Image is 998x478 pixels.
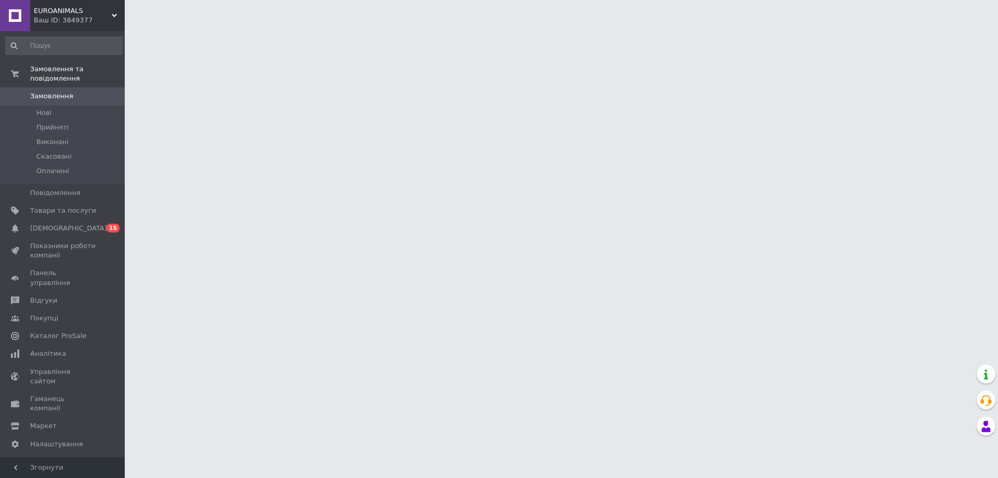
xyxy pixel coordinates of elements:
span: Виконані [36,137,69,147]
span: Панель управління [30,268,96,287]
span: Налаштування [30,440,83,449]
span: 15 [107,224,120,232]
span: Відгуки [30,296,57,305]
span: Замовлення [30,92,73,101]
span: Повідомлення [30,188,81,198]
span: Покупці [30,314,58,323]
span: Скасовані [36,152,72,161]
span: EUROANIMALS [34,6,112,16]
span: Оплачені [36,166,69,176]
span: Показники роботи компанії [30,241,96,260]
span: Управління сайтом [30,367,96,386]
span: Гаманець компанії [30,394,96,413]
span: Прийняті [36,123,69,132]
span: Товари та послуги [30,206,96,215]
span: Замовлення та повідомлення [30,64,125,83]
div: Ваш ID: 3849377 [34,16,125,25]
span: Нові [36,108,51,118]
span: Маркет [30,421,57,431]
span: Аналітика [30,349,66,358]
input: Пошук [5,36,123,55]
span: [DEMOGRAPHIC_DATA] [30,224,107,233]
span: Каталог ProSale [30,331,86,341]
